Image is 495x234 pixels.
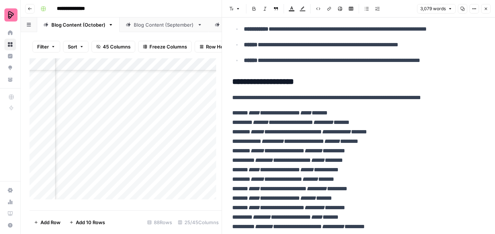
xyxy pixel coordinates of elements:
button: Sort [63,41,89,52]
div: 25/45 Columns [175,217,222,228]
a: Blog Content (October) [37,17,120,32]
img: Preply Logo [4,8,17,22]
button: Row Height [195,41,237,52]
span: Add Row [40,219,61,226]
a: Home [4,27,16,39]
a: Browse [4,39,16,50]
button: Help + Support [4,219,16,231]
button: 45 Columns [91,41,135,52]
a: Settings [4,184,16,196]
span: Sort [68,43,77,50]
a: Usage [4,196,16,208]
button: 3,079 words [417,4,456,13]
a: Listicles - WIP [208,17,269,32]
span: Add 10 Rows [76,219,105,226]
span: Freeze Columns [149,43,187,50]
a: Blog Content (September) [120,17,208,32]
a: Your Data [4,74,16,85]
a: Opportunities [4,62,16,74]
span: 45 Columns [103,43,130,50]
span: 3,079 words [420,5,446,12]
div: Blog Content (October) [51,21,105,28]
div: Blog Content (September) [134,21,194,28]
a: Insights [4,50,16,62]
button: Workspace: Preply [4,6,16,24]
div: 88 Rows [144,217,175,228]
button: Add Row [30,217,65,228]
button: Freeze Columns [138,41,192,52]
span: Filter [37,43,49,50]
span: Row Height [206,43,232,50]
button: Filter [32,41,60,52]
button: Add 10 Rows [65,217,109,228]
a: Learning Hub [4,208,16,219]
